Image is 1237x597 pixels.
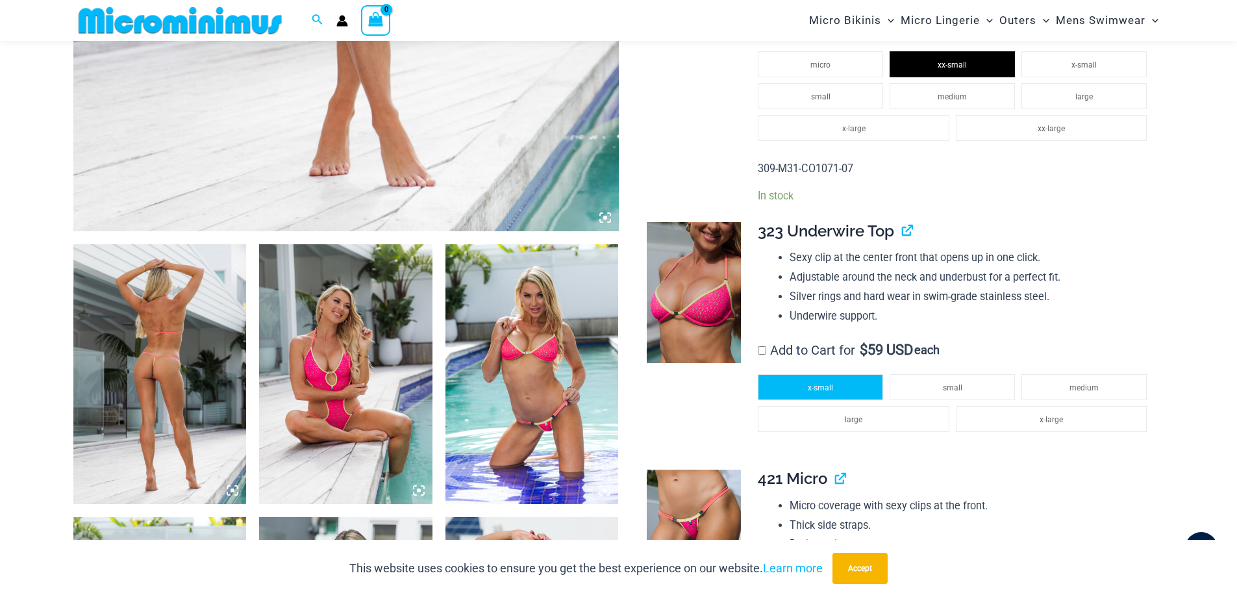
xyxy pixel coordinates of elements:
[758,346,766,355] input: Add to Cart for$59 USD each
[1145,4,1158,37] span: Menu Toggle
[1021,83,1147,109] li: large
[790,268,1153,287] li: Adjustable around the neck and underbust for a perfect fit.
[73,6,287,35] img: MM SHOP LOGO FLAT
[336,15,348,27] a: Account icon link
[956,115,1147,141] li: xx-large
[758,406,949,432] li: large
[758,189,1153,203] p: In stock
[1021,374,1147,400] li: medium
[914,344,940,357] span: each
[808,383,833,392] span: x-small
[901,4,980,37] span: Micro Lingerie
[790,307,1153,326] li: Underwire support.
[890,374,1015,400] li: small
[938,92,967,101] span: medium
[806,4,897,37] a: Micro BikinisMenu ToggleMenu Toggle
[1075,92,1093,101] span: large
[647,222,741,364] img: Bubble Mesh Highlight Pink 323 Top
[943,383,962,392] span: small
[758,222,894,240] span: 323 Underwire Top
[956,406,1147,432] li: x-large
[361,5,391,35] a: View Shopping Cart, empty
[790,287,1153,307] li: Silver rings and hard wear in swim-grade stainless steel.
[1071,60,1097,70] span: x-small
[860,342,868,358] span: $
[758,51,883,77] li: micro
[890,83,1015,109] li: medium
[312,12,323,29] a: Search icon link
[999,4,1036,37] span: Outers
[349,559,823,578] p: This website uses cookies to ensure you get the best experience on our website.
[758,374,883,400] li: x-small
[890,51,1015,77] li: xx-small
[996,4,1053,37] a: OutersMenu ToggleMenu Toggle
[881,4,894,37] span: Menu Toggle
[804,2,1164,39] nav: Site Navigation
[809,4,881,37] span: Micro Bikinis
[1056,4,1145,37] span: Mens Swimwear
[1021,51,1147,77] li: x-small
[1040,415,1063,424] span: x-large
[763,561,823,575] a: Learn more
[832,553,888,584] button: Accept
[980,4,993,37] span: Menu Toggle
[842,124,866,133] span: x-large
[810,60,831,70] span: micro
[758,342,940,358] label: Add to Cart for
[897,4,996,37] a: Micro LingerieMenu ToggleMenu Toggle
[758,115,949,141] li: x-large
[1038,124,1065,133] span: xx-large
[811,92,831,101] span: small
[790,516,1153,535] li: Thick side straps.
[73,244,247,504] img: Bubble Mesh Highlight Pink 819 One Piece
[259,244,432,504] img: Bubble Mesh Highlight Pink 819 One Piece
[1053,4,1162,37] a: Mens SwimwearMenu ToggleMenu Toggle
[758,469,827,488] span: 421 Micro
[445,244,619,504] img: Bubble Mesh Highlight Pink 323 Top 421 Micro
[845,415,862,424] span: large
[790,535,1153,554] li: Daring string back.
[938,60,967,70] span: xx-small
[1069,383,1099,392] span: medium
[860,344,913,357] span: 59 USD
[790,496,1153,516] li: Micro coverage with sexy clips at the front.
[1036,4,1049,37] span: Menu Toggle
[790,248,1153,268] li: Sexy clip at the center front that opens up in one click.
[758,159,1153,179] p: 309-M31-CO1071-07
[758,83,883,109] li: small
